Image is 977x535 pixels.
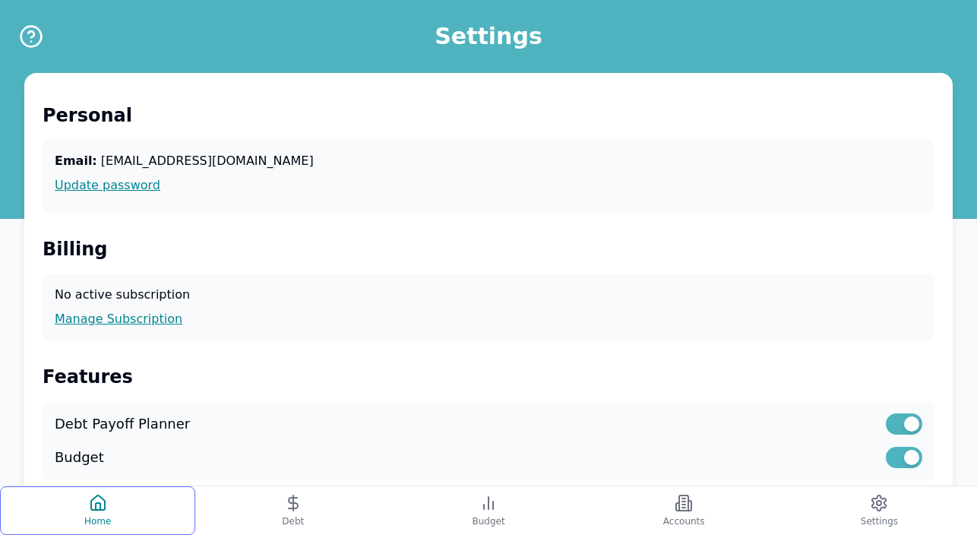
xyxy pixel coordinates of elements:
[663,515,705,527] span: Accounts
[472,515,504,527] span: Budget
[55,413,190,435] label: Debt Payoff Planner
[55,286,922,304] p: No active subscription
[43,365,934,389] h2: Features
[43,237,934,261] h2: Billing
[84,515,111,527] span: Home
[390,486,586,535] button: Budget
[587,486,782,535] button: Accounts
[782,486,977,535] button: Settings
[861,515,898,527] span: Settings
[43,103,934,128] h2: Personal
[282,515,304,527] span: Debt
[55,176,922,195] a: Update password
[55,447,104,468] label: Budget
[55,154,97,168] span: Email:
[55,152,922,170] p: [EMAIL_ADDRESS][DOMAIN_NAME]
[18,24,44,49] button: Help
[55,310,922,328] a: Manage Subscription
[195,486,390,535] button: Debt
[435,23,542,50] h1: Settings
